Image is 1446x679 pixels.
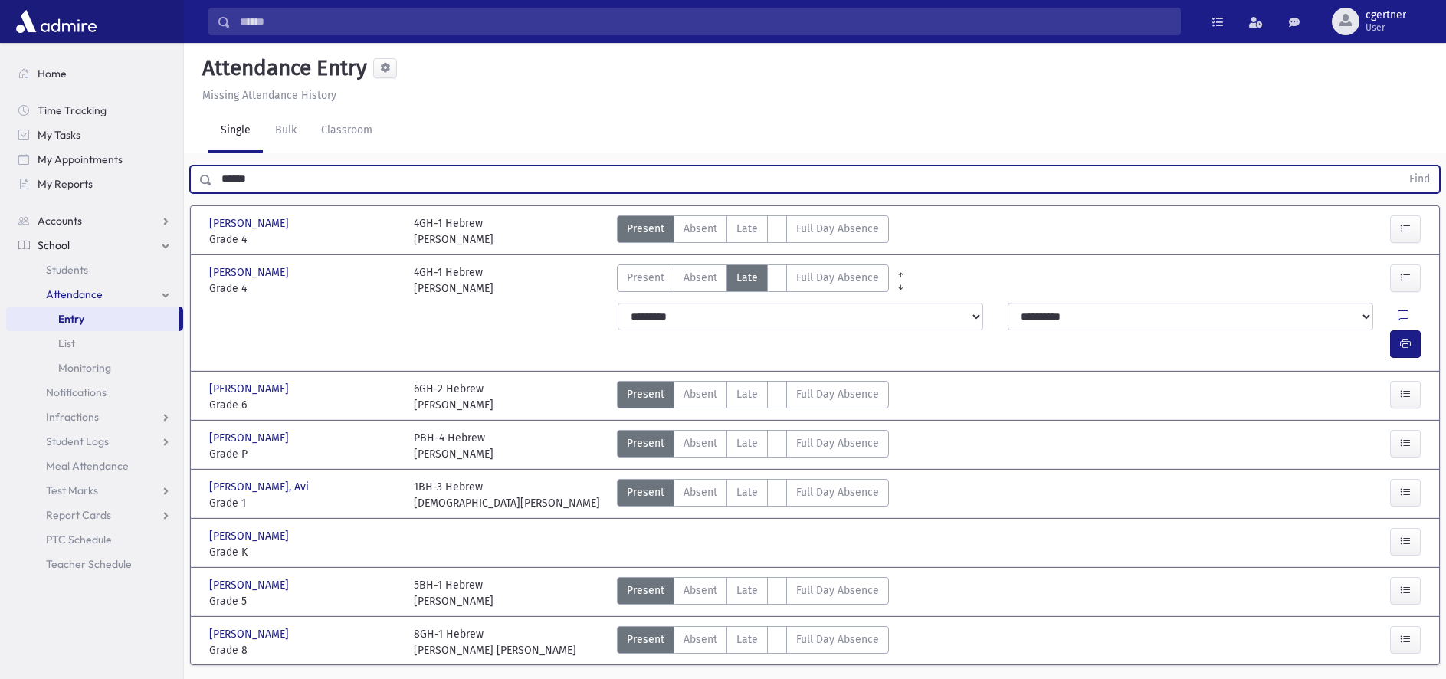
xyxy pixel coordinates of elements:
[209,479,312,495] span: [PERSON_NAME], Avi
[684,484,717,500] span: Absent
[617,479,889,511] div: AttTypes
[796,270,879,286] span: Full Day Absence
[684,435,717,451] span: Absent
[46,385,107,399] span: Notifications
[736,435,758,451] span: Late
[6,98,183,123] a: Time Tracking
[617,381,889,413] div: AttTypes
[209,381,292,397] span: [PERSON_NAME]
[6,208,183,233] a: Accounts
[736,270,758,286] span: Late
[263,110,309,153] a: Bulk
[6,257,183,282] a: Students
[414,479,600,511] div: 1BH-3 Hebrew [DEMOGRAPHIC_DATA][PERSON_NAME]
[209,577,292,593] span: [PERSON_NAME]
[209,495,398,511] span: Grade 1
[38,214,82,228] span: Accounts
[12,6,100,37] img: AdmirePro
[6,503,183,527] a: Report Cards
[6,331,183,356] a: List
[46,508,111,522] span: Report Cards
[6,172,183,196] a: My Reports
[6,123,183,147] a: My Tasks
[617,215,889,248] div: AttTypes
[684,386,717,402] span: Absent
[46,459,129,473] span: Meal Attendance
[231,8,1180,35] input: Search
[46,410,99,424] span: Infractions
[209,446,398,462] span: Grade P
[46,287,103,301] span: Attendance
[209,280,398,297] span: Grade 4
[617,264,889,297] div: AttTypes
[414,264,493,297] div: 4GH-1 Hebrew [PERSON_NAME]
[414,626,576,658] div: 8GH-1 Hebrew [PERSON_NAME] [PERSON_NAME]
[46,263,88,277] span: Students
[684,631,717,648] span: Absent
[309,110,385,153] a: Classroom
[684,582,717,599] span: Absent
[6,282,183,307] a: Attendance
[414,215,493,248] div: 4GH-1 Hebrew [PERSON_NAME]
[796,386,879,402] span: Full Day Absence
[414,430,493,462] div: PBH-4 Hebrew [PERSON_NAME]
[627,582,664,599] span: Present
[1366,21,1406,34] span: User
[736,582,758,599] span: Late
[209,397,398,413] span: Grade 6
[209,231,398,248] span: Grade 4
[6,552,183,576] a: Teacher Schedule
[796,631,879,648] span: Full Day Absence
[209,593,398,609] span: Grade 5
[796,582,879,599] span: Full Day Absence
[209,430,292,446] span: [PERSON_NAME]
[736,221,758,237] span: Late
[209,215,292,231] span: [PERSON_NAME]
[684,270,717,286] span: Absent
[627,386,664,402] span: Present
[627,631,664,648] span: Present
[58,361,111,375] span: Monitoring
[209,528,292,544] span: [PERSON_NAME]
[208,110,263,153] a: Single
[627,221,664,237] span: Present
[684,221,717,237] span: Absent
[46,435,109,448] span: Student Logs
[196,89,336,102] a: Missing Attendance History
[796,435,879,451] span: Full Day Absence
[617,577,889,609] div: AttTypes
[38,67,67,80] span: Home
[6,380,183,405] a: Notifications
[6,478,183,503] a: Test Marks
[58,336,75,350] span: List
[196,55,367,81] h5: Attendance Entry
[38,103,107,117] span: Time Tracking
[6,429,183,454] a: Student Logs
[209,626,292,642] span: [PERSON_NAME]
[209,264,292,280] span: [PERSON_NAME]
[627,484,664,500] span: Present
[6,61,183,86] a: Home
[796,484,879,500] span: Full Day Absence
[58,312,84,326] span: Entry
[46,533,112,546] span: PTC Schedule
[6,233,183,257] a: School
[38,153,123,166] span: My Appointments
[6,307,179,331] a: Entry
[38,238,70,252] span: School
[209,642,398,658] span: Grade 8
[6,527,183,552] a: PTC Schedule
[46,484,98,497] span: Test Marks
[736,484,758,500] span: Late
[202,89,336,102] u: Missing Attendance History
[627,435,664,451] span: Present
[6,454,183,478] a: Meal Attendance
[38,177,93,191] span: My Reports
[796,221,879,237] span: Full Day Absence
[736,386,758,402] span: Late
[627,270,664,286] span: Present
[38,128,80,142] span: My Tasks
[1400,166,1439,192] button: Find
[209,544,398,560] span: Grade K
[1366,9,1406,21] span: cgertner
